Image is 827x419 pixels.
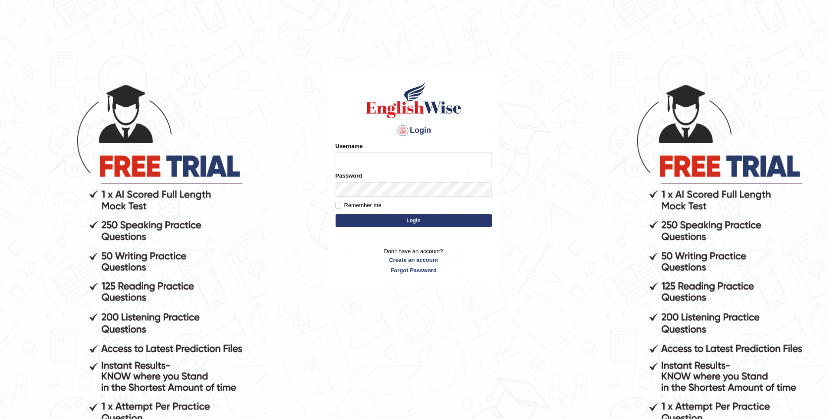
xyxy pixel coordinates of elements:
[336,201,382,210] label: Remember me
[336,214,492,227] button: Login
[336,172,362,180] label: Password
[364,80,463,119] img: Logo of English Wise sign in for intelligent practice with AI
[336,266,492,274] a: Forgot Password
[336,124,492,138] h4: Login
[336,256,492,264] a: Create an account
[336,203,341,208] input: Remember me
[336,247,492,274] p: Don't have an account?
[336,142,363,150] label: Username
